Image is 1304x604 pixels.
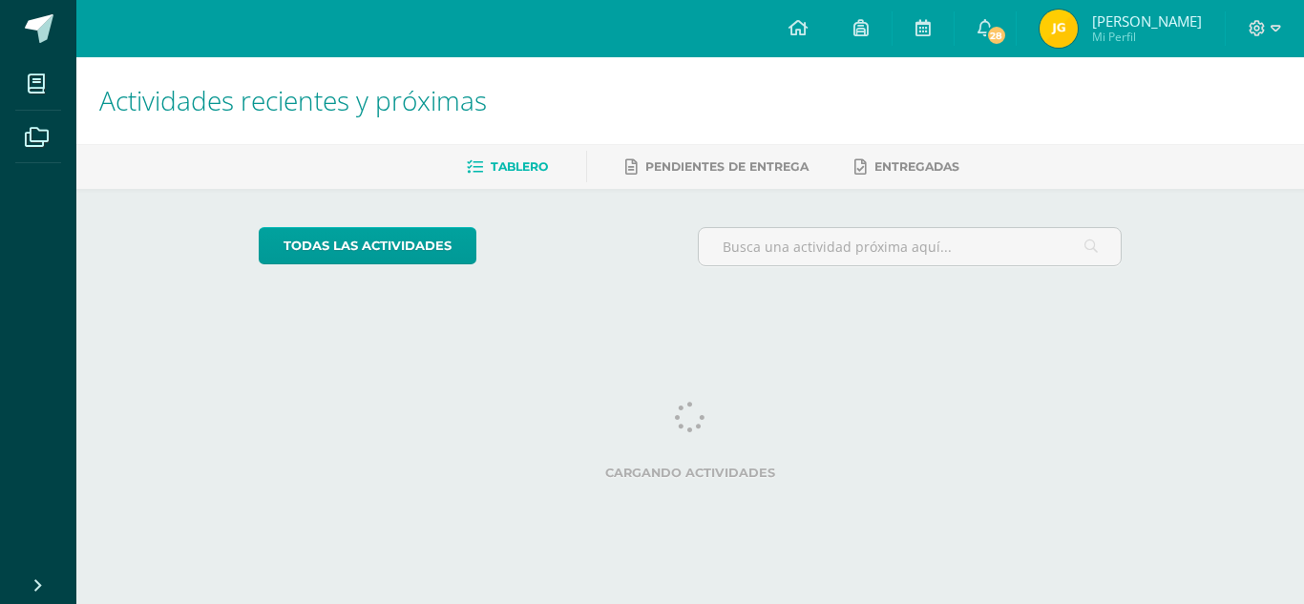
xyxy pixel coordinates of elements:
[491,159,548,174] span: Tablero
[1040,10,1078,48] img: 3d2acf7f32507c45363af0d92d718b25.png
[99,82,487,118] span: Actividades recientes y próximas
[467,152,548,182] a: Tablero
[854,152,959,182] a: Entregadas
[1092,29,1202,45] span: Mi Perfil
[985,25,1006,46] span: 28
[645,159,809,174] span: Pendientes de entrega
[699,228,1122,265] input: Busca una actividad próxima aquí...
[259,227,476,264] a: todas las Actividades
[625,152,809,182] a: Pendientes de entrega
[259,466,1123,480] label: Cargando actividades
[1092,11,1202,31] span: [PERSON_NAME]
[874,159,959,174] span: Entregadas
